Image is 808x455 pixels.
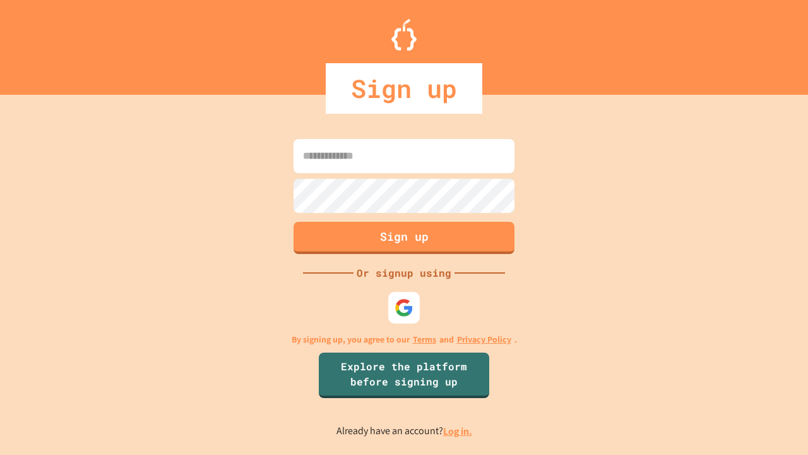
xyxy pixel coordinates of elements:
[413,333,436,346] a: Terms
[457,333,511,346] a: Privacy Policy
[391,19,417,51] img: Logo.svg
[353,265,454,281] div: Or signup using
[326,63,482,114] div: Sign up
[443,425,472,438] a: Log in.
[319,353,489,398] a: Explore the platform before signing up
[292,333,517,346] p: By signing up, you agree to our and .
[294,222,514,254] button: Sign up
[336,423,472,439] p: Already have an account?
[395,298,413,317] img: google-icon.svg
